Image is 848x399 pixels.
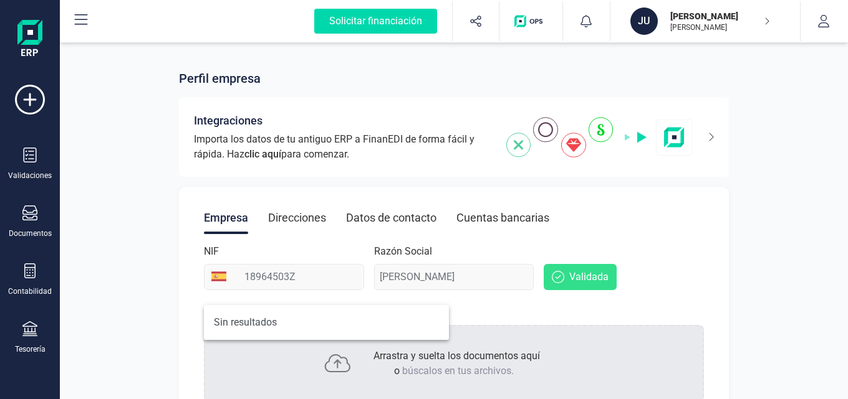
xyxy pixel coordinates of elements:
[204,202,248,234] div: Empresa
[15,344,46,354] div: Tesorería
[17,20,42,60] img: Logo Finanedi
[373,350,540,377] span: Arrastra y suelta los documentos aquí o
[625,1,785,41] button: JU[PERSON_NAME][PERSON_NAME]
[194,132,491,162] span: Importa los datos de tu antiguo ERP a FinanEDI de forma fácil y rápida. Haz para comenzar.
[670,10,770,22] p: [PERSON_NAME]
[299,1,452,41] button: Solicitar financiación
[204,244,219,259] label: NIF
[346,202,436,234] div: Datos de contacto
[204,310,449,335] li: Sin resultados
[244,148,281,160] span: clic aquí
[374,244,432,259] label: Razón Social
[179,70,261,87] span: Perfil empresa
[194,112,263,129] span: Integraciones
[8,171,52,181] div: Validaciones
[670,22,770,32] p: [PERSON_NAME]
[402,365,514,377] span: búscalos en tus archivos.
[507,1,555,41] button: Logo de OPS
[8,286,52,296] div: Contabilidad
[514,15,547,27] img: Logo de OPS
[314,9,437,34] div: Solicitar financiación
[630,7,658,35] div: JU
[569,270,609,284] span: Validada
[9,228,52,238] div: Documentos
[456,202,549,234] div: Cuentas bancarias
[506,117,693,157] img: integrations-img
[268,202,326,234] div: Direcciones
